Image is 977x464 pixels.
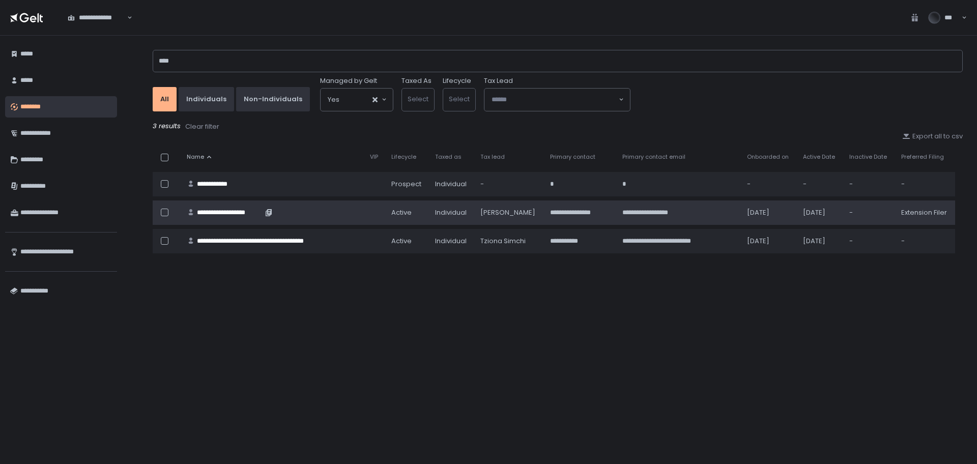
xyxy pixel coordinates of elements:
input: Search for option [339,95,371,105]
div: Search for option [321,89,393,111]
span: active [391,237,412,246]
div: - [849,237,889,246]
span: Lifecycle [391,153,416,161]
div: - [480,180,538,189]
label: Lifecycle [443,76,471,85]
button: Export all to csv [902,132,963,141]
span: Active Date [803,153,835,161]
div: Clear filter [185,122,219,131]
input: Search for option [492,95,618,105]
span: Inactive Date [849,153,887,161]
div: Tziona Simchi [480,237,538,246]
div: - [849,208,889,217]
span: Select [449,94,470,104]
span: Primary contact email [622,153,685,161]
div: - [901,237,949,246]
button: Clear Selected [372,97,378,102]
div: [PERSON_NAME] [480,208,538,217]
div: Extension Filer [901,208,949,217]
span: prospect [391,180,421,189]
div: - [849,180,889,189]
span: Tax Lead [484,76,513,85]
span: Tax lead [480,153,505,161]
div: - [747,180,791,189]
div: Search for option [61,7,132,28]
button: All [153,87,177,111]
button: Non-Individuals [236,87,310,111]
span: Onboarded on [747,153,789,161]
div: All [160,95,169,104]
button: Clear filter [185,122,220,132]
div: Individuals [186,95,226,104]
div: [DATE] [803,237,837,246]
span: Managed by Gelt [320,76,377,85]
div: - [901,180,949,189]
span: Taxed as [435,153,462,161]
div: 3 results [153,122,963,132]
span: Primary contact [550,153,595,161]
span: VIP [370,153,378,161]
div: Non-Individuals [244,95,302,104]
div: [DATE] [803,208,837,217]
div: [DATE] [747,208,791,217]
div: - [803,180,837,189]
div: Individual [435,237,468,246]
button: Individuals [179,87,234,111]
span: active [391,208,412,217]
div: [DATE] [747,237,791,246]
label: Taxed As [401,76,432,85]
span: Select [408,94,428,104]
span: Preferred Filing [901,153,944,161]
div: Individual [435,208,468,217]
div: Search for option [484,89,630,111]
span: Yes [328,95,339,105]
span: Name [187,153,204,161]
div: Individual [435,180,468,189]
